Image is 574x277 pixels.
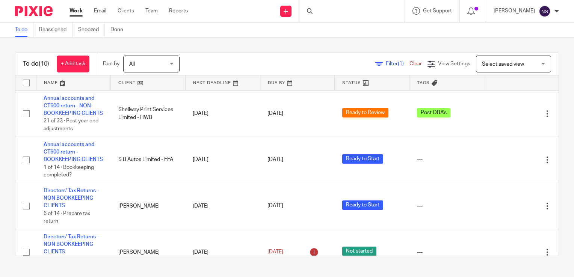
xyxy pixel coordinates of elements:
[103,60,119,68] p: Due by
[417,202,477,210] div: ---
[494,7,535,15] p: [PERSON_NAME]
[57,56,89,72] a: + Add task
[111,229,186,275] td: [PERSON_NAME]
[129,62,135,67] span: All
[44,96,103,116] a: Annual accounts and CT600 return - NON BOOKKEEPING CLIENTS
[185,183,260,229] td: [DATE]
[342,108,388,117] span: Ready to Review
[111,90,186,137] td: Shellway Print Services Limited - HWB
[78,23,105,37] a: Snoozed
[15,23,33,37] a: To do
[417,81,430,85] span: Tags
[185,137,260,183] td: [DATE]
[94,7,106,15] a: Email
[111,183,186,229] td: [PERSON_NAME]
[482,62,524,67] span: Select saved view
[417,248,477,256] div: ---
[44,211,90,224] span: 6 of 14 · Prepare tax return
[44,234,99,255] a: Directors' Tax Returns - NON BOOKKEEPING CLIENTS
[169,7,188,15] a: Reports
[185,90,260,137] td: [DATE]
[267,250,283,255] span: [DATE]
[438,61,470,66] span: View Settings
[44,142,103,163] a: Annual accounts and CT600 return - BOOKKEEPING CLIENTS
[539,5,551,17] img: svg%3E
[44,119,98,132] span: 21 of 23 · Post year end adjustments
[267,203,283,209] span: [DATE]
[386,61,409,66] span: Filter
[267,157,283,163] span: [DATE]
[423,8,452,14] span: Get Support
[342,154,383,164] span: Ready to Start
[417,156,477,163] div: ---
[111,137,186,183] td: S B Autos Limited - FFA
[110,23,129,37] a: Done
[69,7,83,15] a: Work
[342,200,383,210] span: Ready to Start
[15,6,53,16] img: Pixie
[23,60,49,68] h1: To do
[342,247,376,256] span: Not started
[417,108,450,117] span: Post OBA's
[118,7,134,15] a: Clients
[44,165,94,178] span: 1 of 14 · Bookkeeping completed?
[44,188,99,209] a: Directors' Tax Returns - NON BOOKKEEPING CLIENTS
[185,229,260,275] td: [DATE]
[409,61,422,66] a: Clear
[39,23,73,37] a: Reassigned
[398,61,404,66] span: (1)
[39,61,49,67] span: (10)
[267,111,283,116] span: [DATE]
[145,7,158,15] a: Team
